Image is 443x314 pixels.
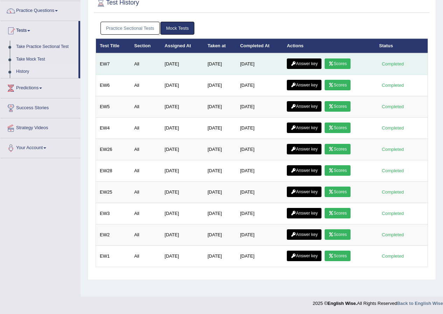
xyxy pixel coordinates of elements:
a: Answer key [287,208,321,218]
a: Answer key [287,144,321,154]
a: Take Practice Sectional Test [13,41,78,53]
div: Completed [379,60,407,68]
td: All [130,160,161,182]
td: [DATE] [161,53,204,75]
div: Completed [379,82,407,89]
td: [DATE] [204,75,236,96]
a: Predictions [0,78,80,96]
td: [DATE] [236,224,283,246]
td: [DATE] [236,160,283,182]
div: Completed [379,231,407,238]
th: Assigned At [161,39,204,53]
a: Scores [325,165,351,176]
td: [DATE] [236,118,283,139]
a: Answer key [287,80,321,90]
a: Back to English Wise [397,301,443,306]
div: 2025 © All Rights Reserved [313,296,443,307]
td: [DATE] [204,203,236,224]
td: [DATE] [161,182,204,203]
a: Your Account [0,138,80,156]
a: Answer key [287,251,321,261]
td: EW3 [96,203,131,224]
td: EW26 [96,139,131,160]
td: [DATE] [204,182,236,203]
td: [DATE] [161,139,204,160]
td: All [130,246,161,267]
td: EW1 [96,246,131,267]
th: Taken at [204,39,236,53]
td: [DATE] [161,203,204,224]
td: All [130,53,161,75]
td: [DATE] [204,224,236,246]
a: Scores [325,80,351,90]
a: Strategy Videos [0,118,80,136]
a: Scores [325,229,351,240]
td: All [130,75,161,96]
th: Actions [283,39,375,53]
div: Completed [379,124,407,132]
td: [DATE] [204,118,236,139]
td: [DATE] [161,118,204,139]
td: EW7 [96,53,131,75]
a: Scores [325,123,351,133]
td: All [130,182,161,203]
td: [DATE] [236,96,283,118]
td: [DATE] [236,75,283,96]
a: Take Mock Test [13,53,78,66]
a: Scores [325,144,351,154]
div: Completed [379,103,407,110]
a: History [13,65,78,78]
td: EW6 [96,75,131,96]
th: Test Title [96,39,131,53]
td: EW25 [96,182,131,203]
td: All [130,224,161,246]
td: EW4 [96,118,131,139]
td: EW5 [96,96,131,118]
a: Scores [325,208,351,218]
strong: English Wise. [327,301,357,306]
td: [DATE] [204,160,236,182]
td: EW2 [96,224,131,246]
a: Scores [325,187,351,197]
td: All [130,118,161,139]
td: All [130,203,161,224]
td: [DATE] [204,139,236,160]
a: Tests [0,21,78,39]
a: Answer key [287,101,321,112]
td: [DATE] [161,96,204,118]
td: [DATE] [161,75,204,96]
a: Answer key [287,165,321,176]
a: Answer key [287,123,321,133]
td: [DATE] [161,224,204,246]
th: Section [130,39,161,53]
a: Practice Questions [0,1,80,19]
td: [DATE] [204,246,236,267]
td: [DATE] [236,182,283,203]
a: Scores [325,251,351,261]
a: Scores [325,58,351,69]
td: EW28 [96,160,131,182]
td: All [130,96,161,118]
a: Success Stories [0,98,80,116]
a: Mock Tests [160,22,194,35]
td: [DATE] [236,139,283,160]
div: Completed [379,167,407,174]
td: [DATE] [236,246,283,267]
td: [DATE] [204,53,236,75]
td: [DATE] [236,53,283,75]
a: Answer key [287,187,321,197]
th: Completed At [236,39,283,53]
a: Answer key [287,58,321,69]
div: Completed [379,210,407,217]
div: Completed [379,146,407,153]
td: [DATE] [161,246,204,267]
td: All [130,139,161,160]
td: [DATE] [161,160,204,182]
a: Practice Sectional Tests [101,22,160,35]
th: Status [375,39,428,53]
div: Completed [379,252,407,260]
a: Answer key [287,229,321,240]
td: [DATE] [236,203,283,224]
div: Completed [379,188,407,196]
